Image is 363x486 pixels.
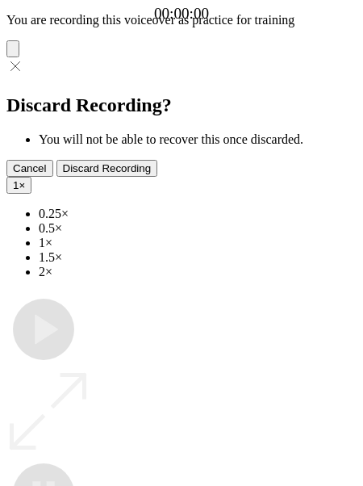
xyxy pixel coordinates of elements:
li: You will not be able to recover this once discarded. [39,132,357,147]
li: 0.25× [39,207,357,221]
h2: Discard Recording? [6,94,357,116]
button: Discard Recording [56,160,158,177]
button: 1× [6,177,31,194]
a: 00:00:00 [154,5,209,23]
li: 0.5× [39,221,357,236]
li: 2× [39,265,357,279]
button: Cancel [6,160,53,177]
span: 1 [13,179,19,191]
li: 1× [39,236,357,250]
li: 1.5× [39,250,357,265]
p: You are recording this voiceover as practice for training [6,13,357,27]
